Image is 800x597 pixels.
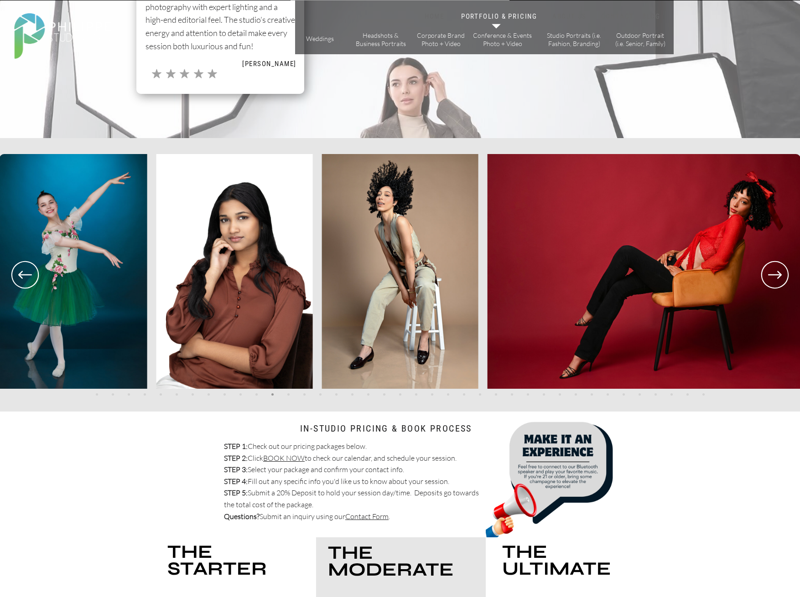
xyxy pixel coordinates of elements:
li: Page dot 9 [223,393,226,396]
li: Page dot 24 [463,393,465,396]
b: STEP 1: [224,442,248,451]
li: Page dot 23 [447,393,449,396]
li: Page dot 39 [702,393,705,396]
b: STEP 4: [224,477,248,486]
a: ABOUT US [550,12,589,21]
li: Page dot 15 [319,393,322,396]
li: Page dot 32 [591,393,593,396]
li: Page dot 13 [287,393,290,396]
b: STEP 3: [224,465,248,474]
li: Page dot 7 [192,393,194,396]
li: Page dot 10 [239,393,242,396]
a: Studio Portraits (i.e. Fashion, Branding) [543,31,605,47]
a: BOOK NOW [263,453,305,463]
li: Page dot 5 [160,393,162,396]
li: Page dot 26 [495,393,497,396]
li: Page dot 16 [335,393,338,396]
li: Page dot 12 [271,393,274,396]
li: Page dot 18 [367,393,369,396]
a: Conference & Events Photo + Video [473,31,532,47]
b: Questions? [224,512,260,521]
li: Page dot 21 [415,393,417,396]
li: Page dot 34 [623,393,625,396]
a: Outdoor Portrait (i.e. Senior, Family) [614,31,666,47]
li: Page dot 19 [383,393,385,396]
li: Page dot 30 [559,393,561,396]
li: Page dot 29 [543,393,545,396]
li: Page dot 27 [511,393,513,396]
a: Headshots & Business Portraits [355,31,406,47]
h3: The Starter [167,544,300,584]
li: Page dot 4 [144,393,146,396]
a: HOME [415,12,454,21]
li: Page dot 6 [176,393,178,396]
a: BLOG [640,12,663,21]
b: STEP 5: [224,488,248,497]
li: Page dot 28 [527,393,529,396]
h3: The Moderate [328,545,473,596]
li: Page dot 25 [479,393,481,396]
li: Page dot 31 [575,393,577,396]
li: Page dot 35 [639,393,641,396]
li: Page dot 37 [670,393,673,396]
p: Check out our pricing packages below. Click to check our calendar, and schedule your session. Sel... [224,441,486,528]
a: Contact Form [345,512,389,521]
li: Page dot 22 [431,393,433,396]
a: Corporate Brand Photo + Video [415,31,467,47]
a: Weddings [304,35,336,44]
h1: In-studio Pricing & Book Process [300,423,495,441]
li: Page dot 38 [686,393,689,396]
b: STEP 2: [224,453,248,463]
li: Page dot 8 [208,393,210,396]
h3: The ultimate [502,544,653,596]
li: Page dot 1 [96,393,98,396]
li: Page dot 3 [128,393,130,396]
li: Page dot 20 [399,393,401,396]
li: Page dot 17 [351,393,353,396]
a: PORTFOLIO & PRICING [459,12,539,21]
li: Page dot 33 [607,393,609,396]
a: CONTACT [599,12,636,21]
li: Page dot 2 [112,393,114,396]
li: Page dot 36 [655,393,657,396]
li: Page dot 14 [303,393,306,396]
li: Page dot 11 [255,393,258,396]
